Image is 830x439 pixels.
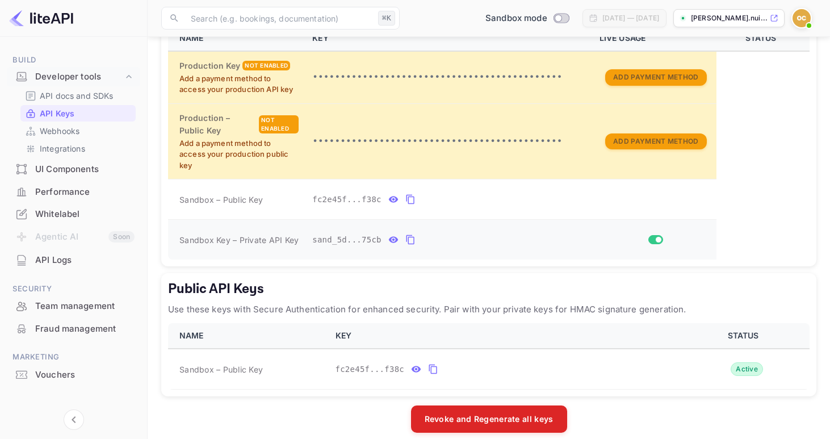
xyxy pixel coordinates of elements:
[593,26,716,51] th: LIVE USAGE
[40,125,79,137] p: Webhooks
[605,72,706,81] a: Add Payment Method
[35,254,135,267] div: API Logs
[7,364,140,385] a: Vouchers
[793,9,811,27] img: Oliver Cohen
[7,318,140,339] a: Fraud management
[7,283,140,295] span: Security
[40,107,74,119] p: API Keys
[481,12,573,25] div: Switch to Production mode
[605,69,706,86] button: Add Payment Method
[691,13,768,23] p: [PERSON_NAME].nui...
[411,405,567,433] button: Revoke and Regenerate all keys
[7,295,140,316] a: Team management
[378,11,395,26] div: ⌘K
[25,107,131,119] a: API Keys
[7,67,140,87] div: Developer tools
[168,323,329,349] th: NAME
[485,12,547,25] span: Sandbox mode
[7,351,140,363] span: Marketing
[9,9,73,27] img: LiteAPI logo
[312,234,382,246] span: sand_5d...75cb
[184,7,374,30] input: Search (e.g. bookings, documentation)
[7,295,140,317] div: Team management
[20,105,136,122] div: API Keys
[7,203,140,225] div: Whitelabel
[716,26,810,51] th: STATUS
[731,362,763,376] div: Active
[179,112,257,137] h6: Production – Public Key
[7,364,140,386] div: Vouchers
[336,363,405,375] span: fc2e45f...f38c
[312,135,586,148] p: •••••••••••••••••••••••••••••••••••••••••••••
[605,136,706,145] a: Add Payment Method
[7,181,140,202] a: Performance
[7,158,140,181] div: UI Components
[312,70,586,84] p: •••••••••••••••••••••••••••••••••••••••••••••
[681,323,810,349] th: STATUS
[7,249,140,271] div: API Logs
[179,363,263,375] span: Sandbox – Public Key
[7,21,140,42] a: Commission
[64,409,84,430] button: Collapse navigation
[35,70,123,83] div: Developer tools
[168,26,305,51] th: NAME
[35,323,135,336] div: Fraud management
[35,369,135,382] div: Vouchers
[7,54,140,66] span: Build
[179,138,299,172] p: Add a payment method to access your production public key
[25,125,131,137] a: Webhooks
[168,26,810,260] table: private api keys table
[259,115,299,133] div: Not enabled
[35,300,135,313] div: Team management
[168,280,810,298] h5: Public API Keys
[7,203,140,224] a: Whitelabel
[242,61,290,70] div: Not enabled
[25,90,131,102] a: API docs and SDKs
[7,318,140,340] div: Fraud management
[35,208,135,221] div: Whitelabel
[602,13,659,23] div: [DATE] — [DATE]
[40,90,114,102] p: API docs and SDKs
[179,235,299,245] span: Sandbox Key – Private API Key
[605,133,706,150] button: Add Payment Method
[35,163,135,176] div: UI Components
[7,181,140,203] div: Performance
[168,303,810,316] p: Use these keys with Secure Authentication for enhanced security. Pair with your private keys for ...
[312,194,382,206] span: fc2e45f...f38c
[179,194,263,206] span: Sandbox – Public Key
[7,249,140,270] a: API Logs
[7,158,140,179] a: UI Components
[179,60,240,72] h6: Production Key
[179,73,299,95] p: Add a payment method to access your production API key
[329,323,682,349] th: KEY
[168,323,810,390] table: public api keys table
[40,143,85,154] p: Integrations
[20,123,136,139] div: Webhooks
[25,143,131,154] a: Integrations
[305,26,593,51] th: KEY
[20,87,136,104] div: API docs and SDKs
[20,140,136,157] div: Integrations
[35,186,135,199] div: Performance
